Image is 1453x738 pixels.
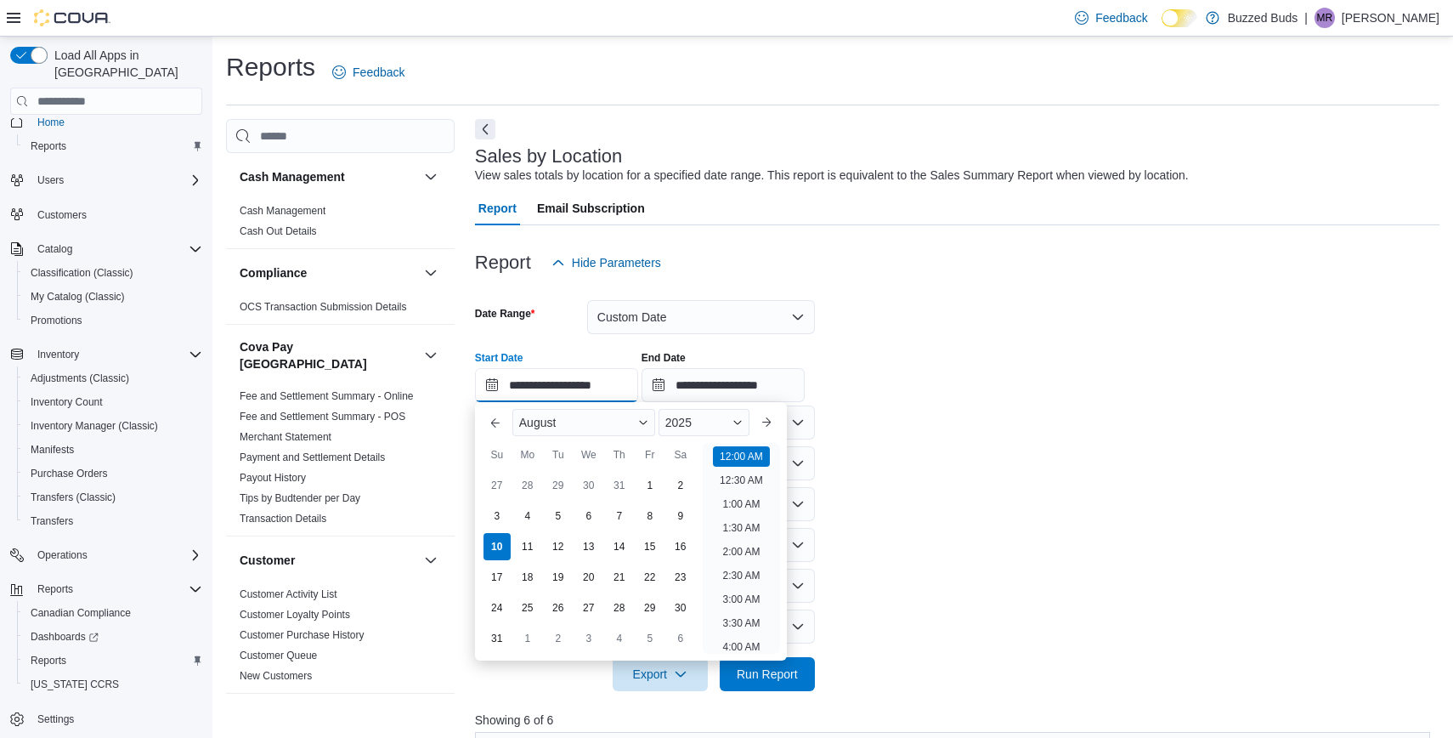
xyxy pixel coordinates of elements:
[31,290,125,304] span: My Catalog (Classic)
[31,239,202,259] span: Catalog
[475,146,623,167] h3: Sales by Location
[24,463,115,484] a: Purchase Orders
[720,657,815,691] button: Run Report
[31,170,71,190] button: Users
[34,9,110,26] img: Cova
[31,545,94,565] button: Operations
[3,168,209,192] button: Users
[1228,8,1298,28] p: Buzzed Buds
[665,416,692,429] span: 2025
[48,47,202,81] span: Load All Apps in [GEOGRAPHIC_DATA]
[483,564,511,591] div: day-17
[575,594,602,622] div: day-27
[240,512,326,525] span: Transaction Details
[24,136,73,156] a: Reports
[24,603,202,623] span: Canadian Compliance
[636,441,664,468] div: Fr
[475,712,1439,729] p: Showing 6 of 6
[715,565,766,586] li: 2:30 AM
[713,446,770,467] li: 12:00 AM
[240,224,317,238] span: Cash Out Details
[240,629,365,641] a: Customer Purchase History
[17,261,209,285] button: Classification (Classic)
[475,368,638,402] input: Press the down key to enter a popover containing a calendar. Press the escape key to close the po...
[575,625,602,652] div: day-3
[240,338,417,372] button: Cova Pay [GEOGRAPHIC_DATA]
[24,263,202,283] span: Classification (Classic)
[24,627,202,647] span: Dashboards
[3,237,209,261] button: Catalog
[24,511,80,531] a: Transfers
[31,372,129,385] span: Adjustments (Classic)
[483,625,511,652] div: day-31
[715,542,766,562] li: 2:00 AM
[737,666,798,683] span: Run Report
[240,168,417,185] button: Cash Management
[514,564,541,591] div: day-18
[31,170,202,190] span: Users
[512,409,655,436] div: Button. Open the month selector. August is currently selected.
[667,441,694,468] div: Sa
[31,239,79,259] button: Catalog
[240,650,317,661] a: Customer Queue
[240,649,317,662] span: Customer Queue
[545,246,668,280] button: Hide Parameters
[1068,1,1154,35] a: Feedback
[575,564,602,591] div: day-20
[24,287,202,307] span: My Catalog (Classic)
[514,533,541,560] div: day-11
[24,603,138,623] a: Canadian Compliance
[31,204,202,225] span: Customers
[642,351,686,365] label: End Date
[31,579,80,599] button: Reports
[715,589,766,610] li: 3:00 AM
[3,109,209,133] button: Home
[31,205,93,225] a: Customers
[24,674,126,695] a: [US_STATE] CCRS
[17,390,209,414] button: Inventory Count
[37,548,88,562] span: Operations
[478,191,517,225] span: Report
[715,494,766,514] li: 1:00 AM
[421,167,441,187] button: Cash Management
[353,64,404,81] span: Feedback
[240,472,306,484] a: Payout History
[482,409,509,436] button: Previous Month
[240,410,405,423] span: Fee and Settlement Summary - POS
[636,472,664,499] div: day-1
[17,414,209,438] button: Inventory Manager (Classic)
[17,485,209,509] button: Transfers (Classic)
[240,430,331,444] span: Merchant Statement
[606,502,633,530] div: day-7
[240,264,307,281] h3: Compliance
[240,513,326,525] a: Transaction Details
[514,625,541,652] div: day-1
[24,310,89,331] a: Promotions
[3,202,209,227] button: Customers
[667,625,694,652] div: day-6
[31,514,73,528] span: Transfers
[240,411,405,423] a: Fee and Settlement Summary - POS
[483,472,511,499] div: day-27
[17,309,209,332] button: Promotions
[483,441,511,468] div: Su
[24,368,202,389] span: Adjustments (Classic)
[1162,9,1197,27] input: Dark Mode
[240,588,337,601] span: Customer Activity List
[3,577,209,601] button: Reports
[1317,8,1333,28] span: MR
[24,487,202,508] span: Transfers (Classic)
[606,625,633,652] div: day-4
[37,712,74,726] span: Settings
[24,487,122,508] a: Transfers (Classic)
[17,649,209,673] button: Reports
[226,50,315,84] h1: Reports
[519,416,557,429] span: August
[31,630,99,644] span: Dashboards
[240,390,414,402] a: Fee and Settlement Summary - Online
[421,550,441,571] button: Customer
[17,625,209,649] a: Dashboards
[240,301,407,313] a: OCS Transaction Submission Details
